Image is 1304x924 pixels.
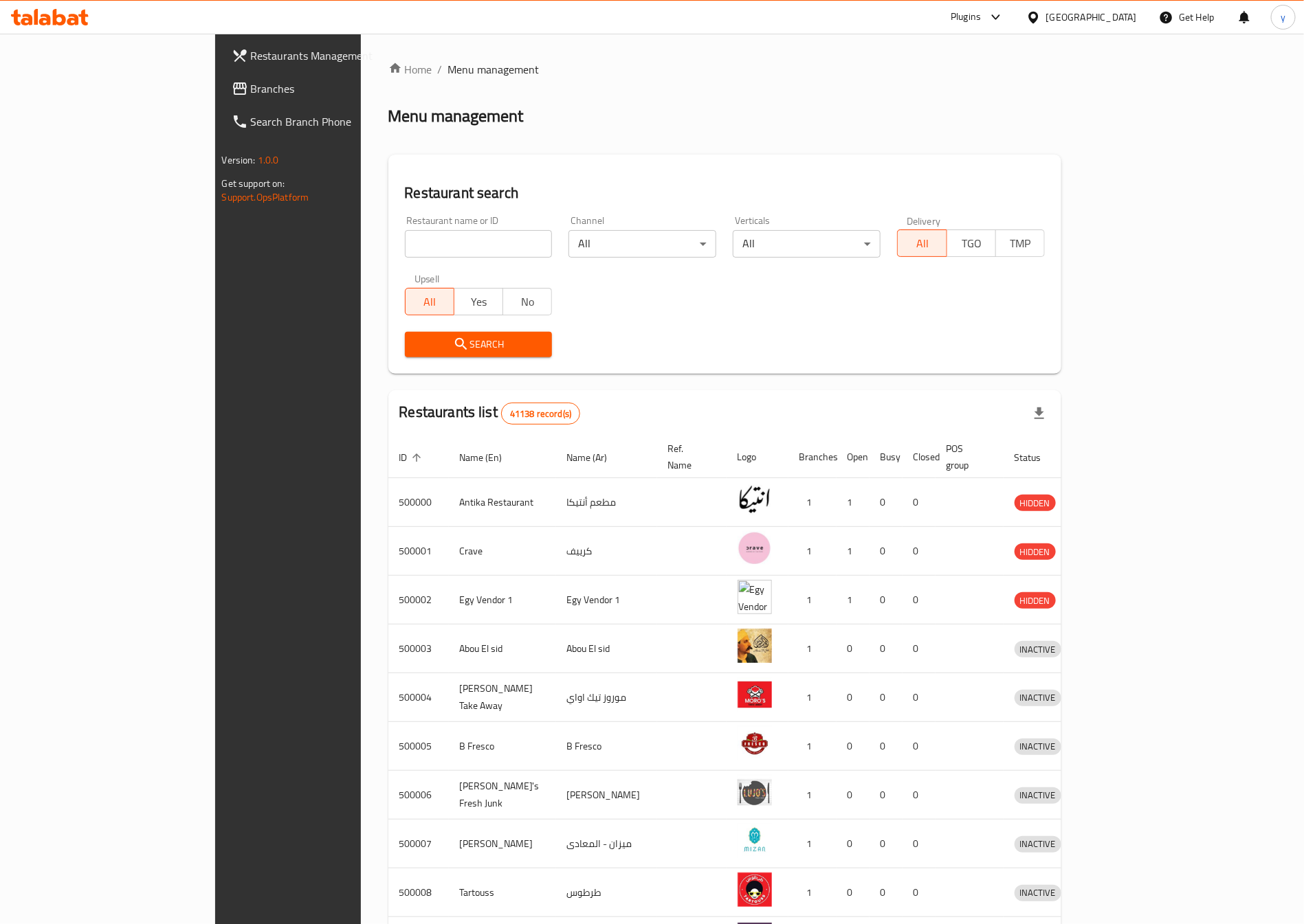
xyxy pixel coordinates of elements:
[837,436,870,478] th: Open
[668,440,710,473] span: Ref. Name
[1015,690,1061,706] span: INACTIVE
[222,174,285,192] span: Get support on:
[399,402,581,425] h2: Restaurants list
[903,673,936,722] td: 0
[870,722,903,771] td: 0
[1046,10,1137,25] div: [GEOGRAPHIC_DATA]
[258,151,279,169] span: 1.0.0
[1015,449,1059,466] span: Status
[788,820,837,868] td: 1
[1015,592,1056,609] div: HIDDEN
[251,47,422,64] span: Restaurants Management
[1015,593,1056,609] span: HIDDEN
[903,527,936,576] td: 0
[501,403,580,425] div: Total records count
[556,820,657,868] td: ميزان - المعادى
[870,673,903,722] td: 0
[405,332,553,357] button: Search
[738,531,772,565] img: Crave
[738,677,772,712] img: Moro's Take Away
[460,292,498,312] span: Yes
[897,229,947,257] button: All
[411,292,449,312] span: All
[837,478,870,527] td: 1
[1015,787,1061,803] span: INACTIVE
[837,576,870,624] td: 1
[221,105,433,138] a: Search Branch Phone
[1015,885,1061,901] div: INACTIVE
[903,576,936,624] td: 0
[788,478,837,527] td: 1
[449,527,556,576] td: Crave
[1002,234,1039,253] span: TMP
[448,61,540,78] span: Menu management
[738,580,772,614] img: Egy Vendor 1
[415,274,440,284] label: Upsell
[449,868,556,917] td: Tartouss
[870,820,903,868] td: 0
[870,576,903,624] td: 0
[449,722,556,771] td: B Fresco
[727,436,788,478] th: Logo
[903,820,936,868] td: 0
[1015,544,1056,560] span: HIDDEN
[870,478,903,527] td: 0
[788,771,837,820] td: 1
[449,771,556,820] td: [PERSON_NAME]'s Fresh Junk
[995,229,1045,257] button: TMP
[903,722,936,771] td: 0
[788,868,837,917] td: 1
[388,61,1062,78] nav: breadcrumb
[1015,495,1056,511] span: HIDDEN
[788,436,837,478] th: Branches
[903,868,936,917] td: 0
[438,61,443,78] li: /
[556,771,657,820] td: [PERSON_NAME]
[449,673,556,722] td: [PERSON_NAME] Take Away
[556,576,657,624] td: Egy Vendor 1
[449,576,556,624] td: Egy Vendor 1
[870,436,903,478] th: Busy
[1015,642,1061,657] span: INACTIVE
[953,234,991,253] span: TGO
[251,113,422,130] span: Search Branch Phone
[903,624,936,673] td: 0
[405,183,1046,203] h2: Restaurant search
[870,527,903,576] td: 0
[788,527,837,576] td: 1
[1015,885,1061,901] span: INACTIVE
[738,629,772,663] img: Abou El sid
[837,673,870,722] td: 0
[788,722,837,771] td: 1
[221,39,433,72] a: Restaurants Management
[903,436,936,478] th: Closed
[449,624,556,673] td: Abou El sid
[738,775,772,809] img: Lujo's Fresh Junk
[837,868,870,917] td: 0
[221,72,433,105] a: Branches
[1281,10,1285,25] span: y
[568,230,716,258] div: All
[947,229,996,257] button: TGO
[1015,836,1061,853] div: INACTIVE
[837,771,870,820] td: 0
[449,820,556,868] td: [PERSON_NAME]
[907,216,941,225] label: Delivery
[1015,739,1061,754] span: INACTIVE
[502,288,552,315] button: No
[460,449,520,466] span: Name (En)
[1023,397,1056,430] div: Export file
[788,673,837,722] td: 1
[837,624,870,673] td: 0
[556,527,657,576] td: كرييف
[738,482,772,517] img: Antika Restaurant
[405,230,553,258] input: Search for restaurant name or ID..
[1015,836,1061,852] span: INACTIVE
[222,188,309,206] a: Support.OpsPlatform
[1015,641,1061,657] div: INACTIVE
[738,824,772,858] img: Mizan - Maadi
